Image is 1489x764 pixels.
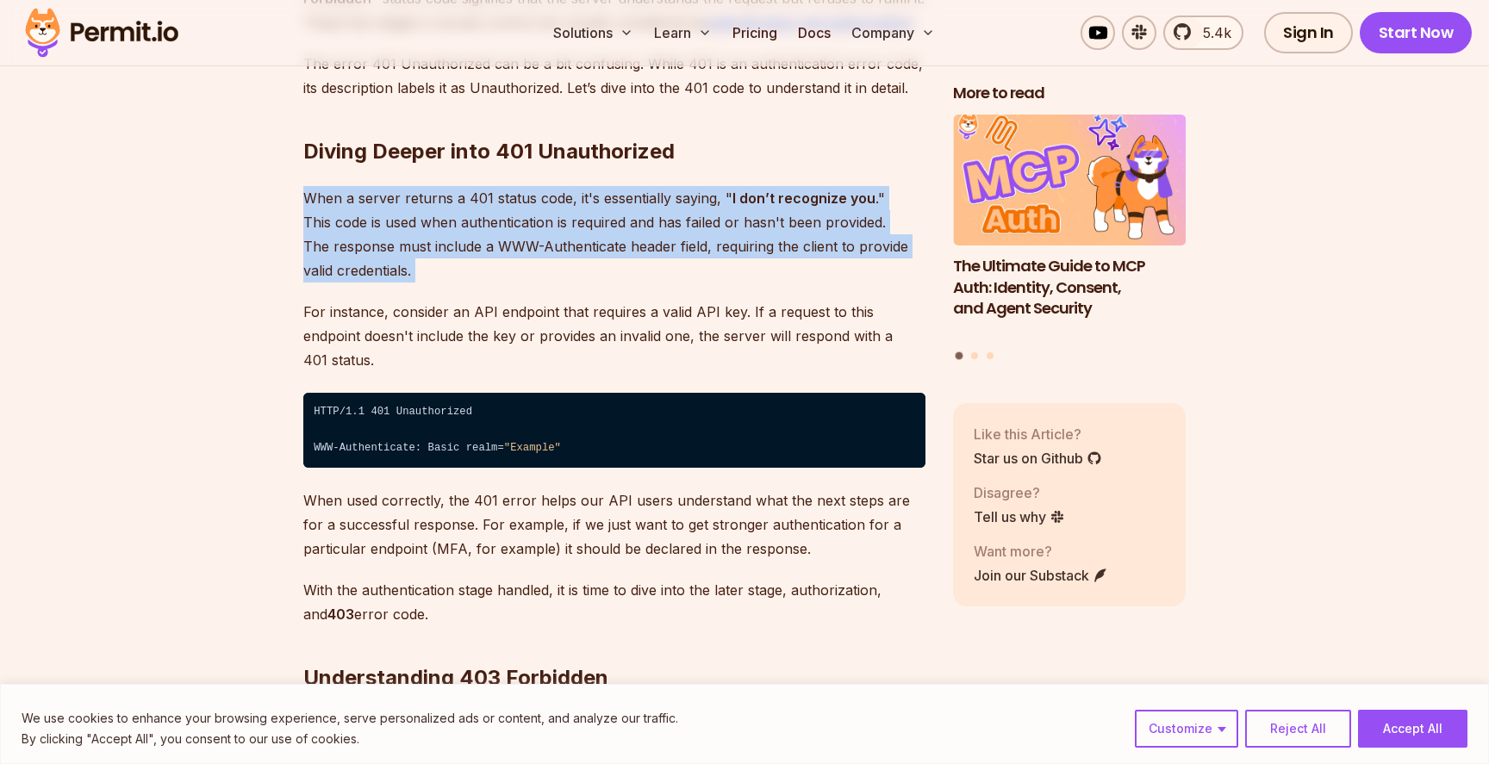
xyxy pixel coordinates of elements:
[303,393,925,469] code: HTTP/1.1 401 Unauthorized ⁠ WWW-Authenticate: Basic realm=
[974,423,1102,444] p: Like this Article?
[732,189,875,207] strong: I don’t recognize you
[546,16,640,50] button: Solutions
[1264,12,1353,53] a: Sign In
[953,255,1186,319] h3: The Ultimate Guide to MCP Auth: Identity, Consent, and Agent Security
[303,186,925,283] p: When a server returns a 401 status code, it's essentially saying, " ." This code is used when aut...
[303,578,925,626] p: With the authentication stage handled, it is time to dive into the later stage, authorization, an...
[987,351,994,358] button: Go to slide 3
[974,447,1102,468] a: Star us on Github
[953,83,1186,104] h2: More to read
[17,3,186,62] img: Permit logo
[22,729,678,749] p: By clicking "Accept All", you consent to our use of cookies.
[504,442,561,454] span: "Example"
[1358,710,1467,748] button: Accept All
[303,52,925,100] p: The error 401 Unauthorized can be a bit confusing. While 401 is an authentication error code, its...
[647,16,719,50] button: Learn
[953,115,1186,341] a: The Ultimate Guide to MCP Auth: Identity, Consent, and Agent SecurityThe Ultimate Guide to MCP Au...
[327,606,354,623] strong: 403
[303,69,925,165] h2: Diving Deeper into 401 Unauthorized
[791,16,838,50] a: Docs
[1135,710,1238,748] button: Customize
[1360,12,1473,53] a: Start Now
[726,16,784,50] a: Pricing
[971,351,978,358] button: Go to slide 2
[303,595,925,692] h2: Understanding 403 Forbidden
[303,488,925,561] p: When used correctly, the 401 error helps our API users understand what the next steps are for a s...
[974,564,1108,585] a: Join our Substack
[953,115,1186,341] li: 1 of 3
[974,481,1065,502] p: Disagree?
[974,506,1065,526] a: Tell us why
[953,115,1186,362] div: Posts
[953,115,1186,245] img: The Ultimate Guide to MCP Auth: Identity, Consent, and Agent Security
[1193,22,1231,43] span: 5.4k
[974,540,1108,561] p: Want more?
[1163,16,1243,50] a: 5.4k
[22,708,678,729] p: We use cookies to enhance your browsing experience, serve personalized ads or content, and analyz...
[1245,710,1351,748] button: Reject All
[844,16,942,50] button: Company
[303,300,925,372] p: For instance, consider an API endpoint that requires a valid API key. If a request to this endpoi...
[956,351,963,359] button: Go to slide 1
